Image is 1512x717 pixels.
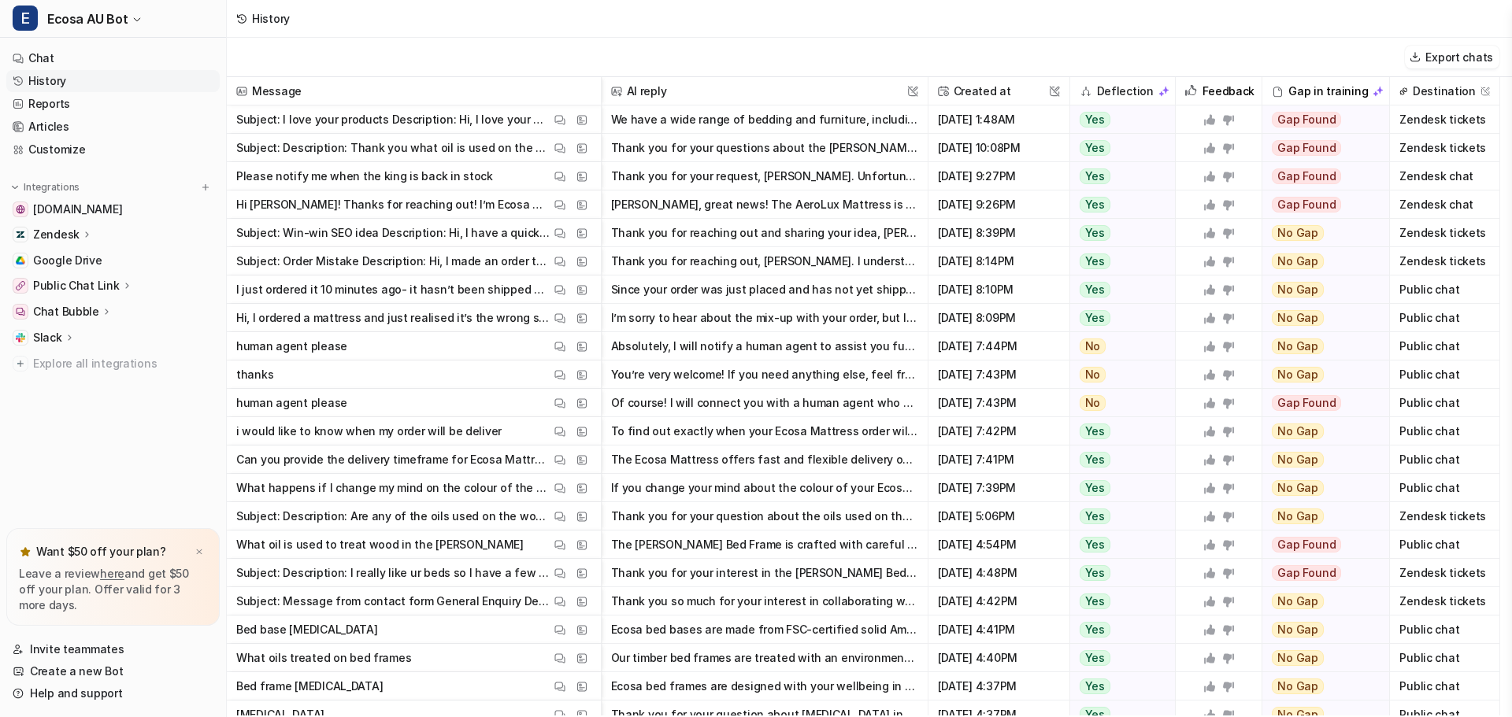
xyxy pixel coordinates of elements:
[9,182,20,193] img: expand menu
[611,530,918,559] button: The [PERSON_NAME] Bed Frame is crafted with careful attention to both style and material safety. ...
[1262,134,1379,162] button: Gap Found
[935,304,1063,332] span: [DATE] 8:09PM
[1262,559,1379,587] button: Gap Found
[1080,310,1110,326] span: Yes
[611,587,918,615] button: Thank you so much for your interest in collaborating with Ecosa! To discuss UGC collaborations or...
[1396,247,1493,275] span: Zendesk tickets
[1070,134,1167,162] button: Yes
[611,162,918,190] button: Thank you for your request, [PERSON_NAME]. Unfortunately, I’m unable to set up restock notificati...
[935,360,1063,389] span: [DATE] 7:43PM
[1080,112,1110,128] span: Yes
[236,332,347,360] p: human agent please
[6,139,220,161] a: Customize
[6,682,220,704] a: Help and support
[236,644,411,672] p: What oils treated on bed frames
[236,247,550,275] p: Subject: Order Mistake Description: Hi, I made an order tonight for a Single Mattress but I need ...
[16,205,25,214] img: www.ecosa.com.au
[1262,445,1379,474] button: No Gap
[1262,304,1379,332] button: No Gap
[1272,112,1341,128] span: Gap Found
[33,227,80,242] p: Zendesk
[16,307,25,316] img: Chat Bubble
[1272,678,1324,694] span: No Gap
[236,615,378,644] p: Bed base [MEDICAL_DATA]
[1272,253,1324,269] span: No Gap
[1396,445,1493,474] span: Public chat
[200,182,211,193] img: menu_add.svg
[1080,508,1110,524] span: Yes
[1070,389,1167,417] button: No
[1396,360,1493,389] span: Public chat
[611,190,918,219] button: [PERSON_NAME], great news! The AeroLux Mattress is available for delivery in [GEOGRAPHIC_DATA] in...
[1396,162,1493,190] span: Zendesk chat
[1262,105,1379,134] button: Gap Found
[6,249,220,272] a: Google DriveGoogle Drive
[1080,423,1110,439] span: Yes
[236,530,524,559] p: What oil is used to treat wood in the [PERSON_NAME]
[1396,615,1493,644] span: Public chat
[1396,417,1493,445] span: Public chat
[1272,480,1324,496] span: No Gap
[33,253,102,268] span: Google Drive
[611,275,918,304] button: Since your order was just placed and has not yet shipped, you may be able to cancel or amend it b...
[1080,395,1106,411] span: No
[935,134,1063,162] span: [DATE] 10:08PM
[236,219,550,247] p: Subject: Win-win SEO idea Description: Hi, I have a quick, win-win SEO strategy we can do togethe...
[1080,282,1110,298] span: Yes
[935,644,1063,672] span: [DATE] 4:40PM
[611,644,918,672] button: Our timber bed frames are treated with an environmentally friendly and sustainable timber oil. Th...
[611,474,918,502] button: If you change your mind about the colour of your Ecosa bedframe, you can request an exchange for ...
[16,281,25,290] img: Public Chat Link
[1262,530,1379,559] button: Gap Found
[611,134,918,162] button: Thank you for your questions about the [PERSON_NAME] Bed Frame. For the finish, Ecosa uses a clea...
[1262,275,1379,304] button: No Gap
[1070,672,1167,700] button: Yes
[1070,105,1167,134] button: Yes
[236,304,550,332] p: Hi, I ordered a mattress and just realised it’s the wrong size. I ordered a single instead of a k...
[1272,452,1324,468] span: No Gap
[1070,530,1167,559] button: Yes
[611,247,918,275] button: Thank you for reaching out, [PERSON_NAME]. I understand you need to change your order from a Sing...
[1272,537,1341,553] span: Gap Found
[47,8,128,30] span: Ecosa AU Bot
[935,275,1063,304] span: [DATE] 8:10PM
[236,275,550,304] p: I just ordered it 10 minutes ago- it hasn’t been shipped or arrived yet
[33,304,99,320] p: Chat Bubble
[1070,304,1167,332] button: Yes
[1080,622,1110,638] span: Yes
[935,474,1063,502] span: [DATE] 7:39PM
[1272,565,1341,581] span: Gap Found
[252,10,290,27] div: History
[1272,338,1324,354] span: No Gap
[1272,650,1324,666] span: No Gap
[1272,423,1324,439] span: No Gap
[33,330,62,346] p: Slack
[611,219,918,247] button: Thank you for reaching out and sharing your idea, [PERSON_NAME]. We appreciate your interest in c...
[1272,168,1341,184] span: Gap Found
[233,77,595,105] span: Message
[19,545,31,558] img: star
[6,660,220,682] a: Create a new Bot
[1070,275,1167,304] button: Yes
[236,389,347,417] p: human agent please
[1080,140,1110,156] span: Yes
[1070,417,1167,445] button: Yes
[1272,310,1324,326] span: No Gap
[1262,587,1379,615] button: No Gap
[1396,389,1493,417] span: Public chat
[1396,77,1493,105] span: Destination
[13,356,28,371] img: explore all integrations
[611,559,918,587] button: Thank you for your interest in the [PERSON_NAME] Bed Frame and Headboard! Here’s what I can share...
[19,566,207,613] p: Leave a review and get $50 off your plan. Offer valid for 3 more days.
[935,502,1063,530] span: [DATE] 5:06PM
[1070,360,1167,389] button: No
[236,190,550,219] p: Hi [PERSON_NAME]! Thanks for reaching out! I’m Ecosa Dream Bot, your personal guide to everything...
[16,230,25,239] img: Zendesk
[1396,502,1493,530] span: Zendesk tickets
[1272,225,1324,241] span: No Gap
[1396,219,1493,247] span: Zendesk tickets
[611,615,918,644] button: Ecosa bed bases are made from FSC-certified solid American Ash timber and are finished with an en...
[935,162,1063,190] span: [DATE] 9:27PM
[1262,644,1379,672] button: No Gap
[1070,190,1167,219] button: Yes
